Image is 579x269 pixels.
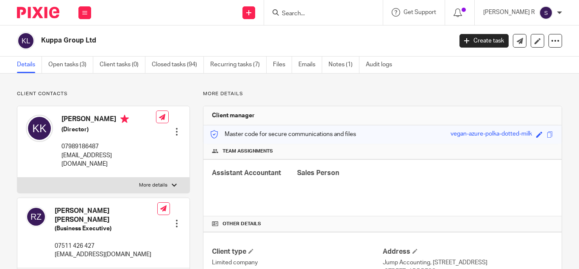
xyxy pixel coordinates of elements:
[100,57,145,73] a: Client tasks (0)
[281,10,357,18] input: Search
[383,258,553,267] p: Jump Accounting, [STREET_ADDRESS]
[536,131,543,138] span: Edit code
[547,131,553,138] span: Copy to clipboard
[152,57,204,73] a: Closed tasks (94)
[451,130,532,139] div: vegan-azure-polka-dotted-milk
[210,130,356,139] p: Master code for secure communications and files
[61,115,156,125] h4: [PERSON_NAME]
[459,34,509,48] a: Create task
[539,6,553,20] img: svg%3E
[298,57,322,73] a: Emails
[404,9,436,15] span: Get Support
[328,57,359,73] a: Notes (1)
[531,34,544,48] a: Edit client
[383,247,553,256] h4: Address
[17,57,42,73] a: Details
[61,151,156,169] p: [EMAIL_ADDRESS][DOMAIN_NAME]
[212,247,382,256] h4: Client type
[55,250,157,259] p: [EMAIL_ADDRESS][DOMAIN_NAME]
[26,207,46,227] img: svg%3E
[55,224,157,233] h5: (Business Executive)
[26,115,53,142] img: svg%3E
[212,258,382,267] p: Limited company
[483,8,535,17] p: [PERSON_NAME] R
[212,111,255,120] h3: Client manager
[17,91,190,97] p: Client contacts
[212,170,281,176] span: Assistant Accountant
[17,7,59,18] img: Pixie
[139,182,167,189] p: More details
[17,32,35,50] img: svg%3E
[48,57,93,73] a: Open tasks (3)
[55,242,157,250] p: 07511 426 427
[513,34,526,48] a: Send new email
[61,142,156,151] p: 07989186487
[203,91,562,97] p: More details
[273,57,292,73] a: Files
[61,125,156,134] h5: (Director)
[41,36,366,45] h2: Kuppa Group Ltd
[223,221,261,227] span: Other details
[120,115,129,123] i: Primary
[55,207,157,225] h4: [PERSON_NAME] [PERSON_NAME]
[297,170,339,176] span: Sales Person
[223,148,273,155] span: Team assignments
[248,249,253,254] span: Change Client type
[412,249,418,254] span: Edit Address
[210,57,267,73] a: Recurring tasks (7)
[366,57,398,73] a: Audit logs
